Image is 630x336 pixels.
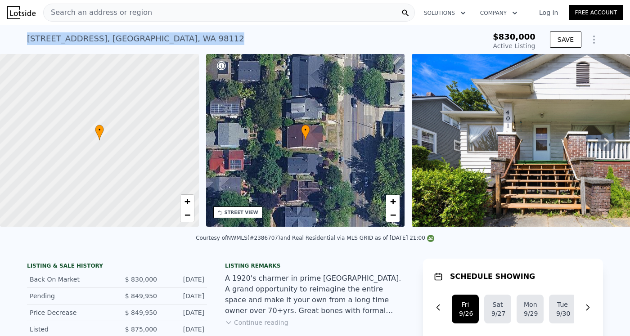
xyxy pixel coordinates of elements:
[517,295,544,323] button: Mon9/29
[556,300,569,309] div: Tue
[225,318,288,327] button: Continue reading
[452,295,479,323] button: Fri9/26
[491,309,504,318] div: 9/27
[125,276,157,283] span: $ 830,000
[450,271,535,282] h1: SCHEDULE SHOWING
[184,196,190,207] span: +
[164,325,204,334] div: [DATE]
[549,295,576,323] button: Tue9/30
[225,209,258,216] div: STREET VIEW
[30,291,110,300] div: Pending
[196,235,434,241] div: Courtesy of NWMLS (#2386707) and Real Residential via MLS GRID as of [DATE] 21:00
[473,5,525,21] button: Company
[491,300,504,309] div: Sat
[30,325,110,334] div: Listed
[390,209,396,220] span: −
[301,126,310,134] span: •
[493,32,535,41] span: $830,000
[184,209,190,220] span: −
[180,195,194,208] a: Zoom in
[459,300,472,309] div: Fri
[569,5,623,20] a: Free Account
[386,208,400,222] a: Zoom out
[427,235,434,242] img: NWMLS Logo
[225,262,405,269] div: Listing remarks
[95,125,104,140] div: •
[95,126,104,134] span: •
[164,308,204,317] div: [DATE]
[459,309,472,318] div: 9/26
[484,295,511,323] button: Sat9/27
[164,291,204,300] div: [DATE]
[27,32,244,45] div: [STREET_ADDRESS] , [GEOGRAPHIC_DATA] , WA 98112
[30,308,110,317] div: Price Decrease
[44,7,152,18] span: Search an address or region
[417,5,473,21] button: Solutions
[125,309,157,316] span: $ 849,950
[164,275,204,284] div: [DATE]
[390,196,396,207] span: +
[386,195,400,208] a: Zoom in
[524,300,536,309] div: Mon
[585,31,603,49] button: Show Options
[225,273,405,316] div: A 1920's charmer in prime [GEOGRAPHIC_DATA]. A grand opportunity to reimagine the entire space an...
[7,6,36,19] img: Lotside
[524,309,536,318] div: 9/29
[493,42,535,49] span: Active Listing
[180,208,194,222] a: Zoom out
[27,262,207,271] div: LISTING & SALE HISTORY
[301,125,310,140] div: •
[550,31,581,48] button: SAVE
[30,275,110,284] div: Back On Market
[125,292,157,300] span: $ 849,950
[556,309,569,318] div: 9/30
[528,8,569,17] a: Log In
[125,326,157,333] span: $ 875,000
